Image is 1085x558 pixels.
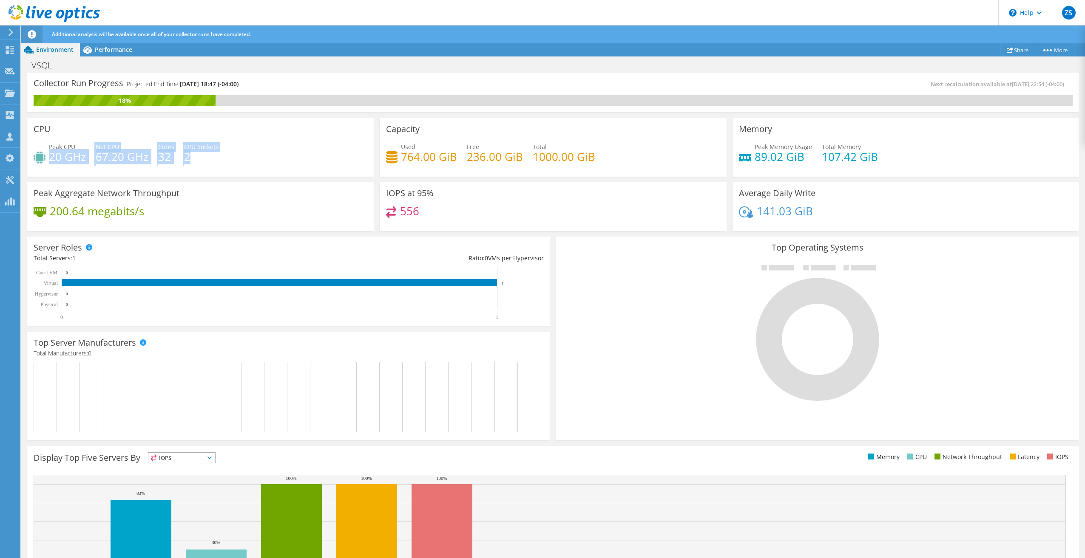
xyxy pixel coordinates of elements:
[533,152,595,161] h4: 1000.00 GiB
[400,206,419,216] h4: 556
[34,338,136,347] h3: Top Server Manufacturers
[755,152,812,161] h4: 89.02 GiB
[386,124,420,134] h3: Capacity
[60,314,63,320] text: 0
[158,152,174,161] h4: 32
[822,152,878,161] h4: 107.42 GiB
[361,476,372,481] text: 100%
[34,254,289,263] div: Total Servers:
[1012,80,1064,88] span: [DATE] 22:54 (-04:00)
[386,189,434,198] h3: IOPS at 95%
[931,80,1068,88] span: Next recalculation available at
[739,189,815,198] h3: Average Daily Write
[34,349,544,358] h4: Total Manufacturers:
[496,314,498,320] text: 1
[1062,6,1076,20] span: ZS
[212,540,220,545] text: 30%
[49,152,86,161] h4: 20 GHz
[401,152,457,161] h4: 764.00 GiB
[866,452,900,462] li: Memory
[49,143,75,151] span: Peak CPU
[436,476,447,481] text: 100%
[757,206,813,216] h4: 141.03 GiB
[36,270,57,276] text: Guest VM
[401,143,415,151] span: Used
[34,189,179,198] h3: Peak Aggregate Network Throughput
[34,96,216,105] div: 18%
[35,291,58,297] text: Hypervisor
[36,45,74,54] span: Environment
[755,143,812,151] span: Peak Memory Usage
[286,476,297,481] text: 100%
[66,292,68,296] text: 0
[932,452,1002,462] li: Network Throughput
[158,143,174,151] span: Cores
[1000,43,1035,56] a: Share
[34,243,82,252] h3: Server Roles
[467,152,523,161] h4: 236.00 GiB
[50,206,144,216] h4: 200.64 megabits/s
[1008,452,1040,462] li: Latency
[96,152,148,161] h4: 67.20 GHz
[180,80,239,88] span: [DATE] 18:47 (-04:00)
[52,31,251,38] span: Additional analysis will be available once all of your collector runs have completed.
[905,452,927,462] li: CPU
[34,124,51,134] h3: CPU
[95,45,132,54] span: Performance
[739,124,772,134] h3: Memory
[289,254,544,263] div: Ratio: VMs per Hypervisor
[88,349,91,357] span: 0
[184,152,219,161] h4: 2
[1045,452,1068,462] li: IOPS
[40,302,58,307] text: Physical
[66,302,68,307] text: 0
[1009,9,1017,17] svg: \n
[562,243,1073,252] h3: Top Operating Systems
[136,490,145,496] text: 83%
[533,143,547,151] span: Total
[127,79,239,89] h4: Projected End Time:
[485,254,488,262] span: 0
[28,61,65,70] h1: VSQL
[96,143,119,151] span: Net CPU
[148,453,215,463] span: IOPS
[822,143,861,151] span: Total Memory
[467,143,479,151] span: Free
[501,281,503,285] text: 1
[1035,43,1074,56] a: More
[184,143,219,151] span: CPU Sockets
[44,280,58,286] text: Virtual
[72,254,76,262] span: 1
[66,271,68,275] text: 0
